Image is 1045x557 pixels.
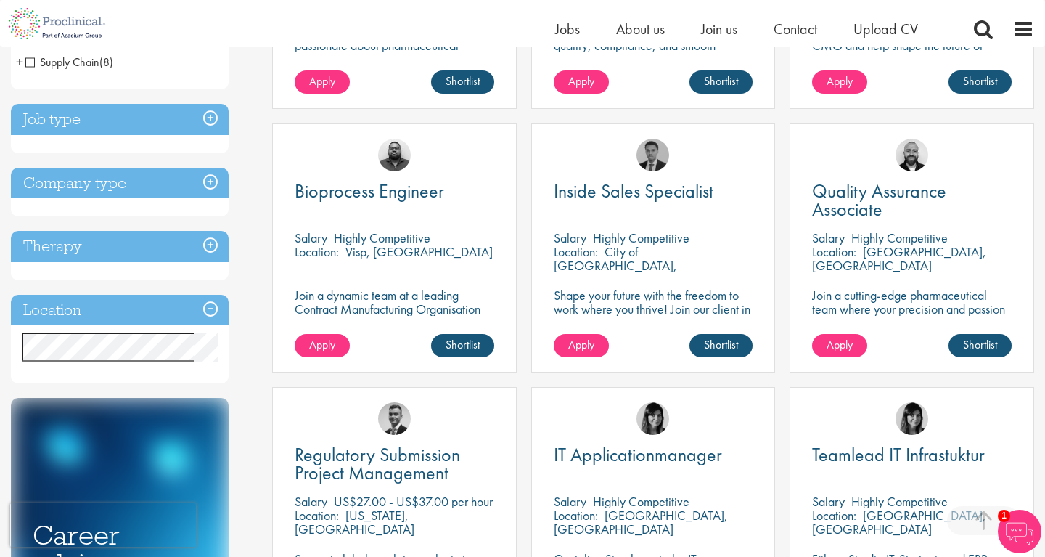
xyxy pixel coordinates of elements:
[568,337,594,352] span: Apply
[812,442,985,467] span: Teamlead IT Infrastuktur
[689,334,753,357] a: Shortlist
[554,334,609,357] a: Apply
[554,507,598,524] span: Location:
[593,493,689,510] p: Highly Competitive
[295,446,494,482] a: Regulatory Submission Project Management
[812,288,1012,343] p: Join a cutting-edge pharmaceutical team where your precision and passion for quality will help sh...
[295,507,339,524] span: Location:
[554,182,753,200] a: Inside Sales Specialist
[345,243,493,260] p: Visp, [GEOGRAPHIC_DATA]
[25,54,113,70] span: Supply Chain
[554,243,677,288] p: City of [GEOGRAPHIC_DATA], [GEOGRAPHIC_DATA]
[812,334,867,357] a: Apply
[295,442,460,485] span: Regulatory Submission Project Management
[812,243,986,274] p: [GEOGRAPHIC_DATA], [GEOGRAPHIC_DATA]
[812,243,856,260] span: Location:
[295,229,327,246] span: Salary
[812,446,1012,464] a: Teamlead IT Infrastuktur
[10,503,196,547] iframe: reCAPTCHA
[812,179,946,221] span: Quality Assurance Associate
[378,139,411,171] img: Ashley Bennett
[16,51,23,73] span: +
[99,54,113,70] span: (8)
[701,20,737,38] a: Join us
[11,231,229,262] h3: Therapy
[295,243,339,260] span: Location:
[11,168,229,199] h3: Company type
[812,493,845,510] span: Salary
[11,295,229,326] h3: Location
[554,288,753,343] p: Shape your future with the freedom to work where you thrive! Join our client in this fully remote...
[851,229,948,246] p: Highly Competitive
[851,493,948,510] p: Highly Competitive
[616,20,665,38] a: About us
[554,229,586,246] span: Salary
[11,104,229,135] h3: Job type
[295,507,414,537] p: [US_STATE], [GEOGRAPHIC_DATA]
[896,139,928,171] img: Jordan Kiely
[334,229,430,246] p: Highly Competitive
[295,182,494,200] a: Bioprocess Engineer
[593,229,689,246] p: Highly Competitive
[812,229,845,246] span: Salary
[948,334,1012,357] a: Shortlist
[812,70,867,94] a: Apply
[378,402,411,435] img: Alex Bill
[25,54,99,70] span: Supply Chain
[295,334,350,357] a: Apply
[812,507,986,537] p: [GEOGRAPHIC_DATA], [GEOGRAPHIC_DATA]
[295,493,327,510] span: Salary
[554,493,586,510] span: Salary
[431,334,494,357] a: Shortlist
[689,70,753,94] a: Shortlist
[309,337,335,352] span: Apply
[554,442,722,467] span: IT Applicationmanager
[295,179,444,203] span: Bioprocess Engineer
[827,337,853,352] span: Apply
[295,70,350,94] a: Apply
[431,70,494,94] a: Shortlist
[827,73,853,89] span: Apply
[998,510,1041,553] img: Chatbot
[309,73,335,89] span: Apply
[554,70,609,94] a: Apply
[554,446,753,464] a: IT Applicationmanager
[636,402,669,435] img: Tesnim Chagklil
[636,139,669,171] img: Carl Gbolade
[554,179,713,203] span: Inside Sales Specialist
[853,20,918,38] a: Upload CV
[896,402,928,435] img: Tesnim Chagklil
[295,288,494,357] p: Join a dynamic team at a leading Contract Manufacturing Organisation (CMO) and contribute to grou...
[568,73,594,89] span: Apply
[812,507,856,524] span: Location:
[334,493,493,510] p: US$27.00 - US$37.00 per hour
[812,182,1012,219] a: Quality Assurance Associate
[998,510,1010,522] span: 1
[555,20,580,38] a: Jobs
[554,507,728,537] p: [GEOGRAPHIC_DATA], [GEOGRAPHIC_DATA]
[948,70,1012,94] a: Shortlist
[774,20,817,38] a: Contact
[554,243,598,260] span: Location:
